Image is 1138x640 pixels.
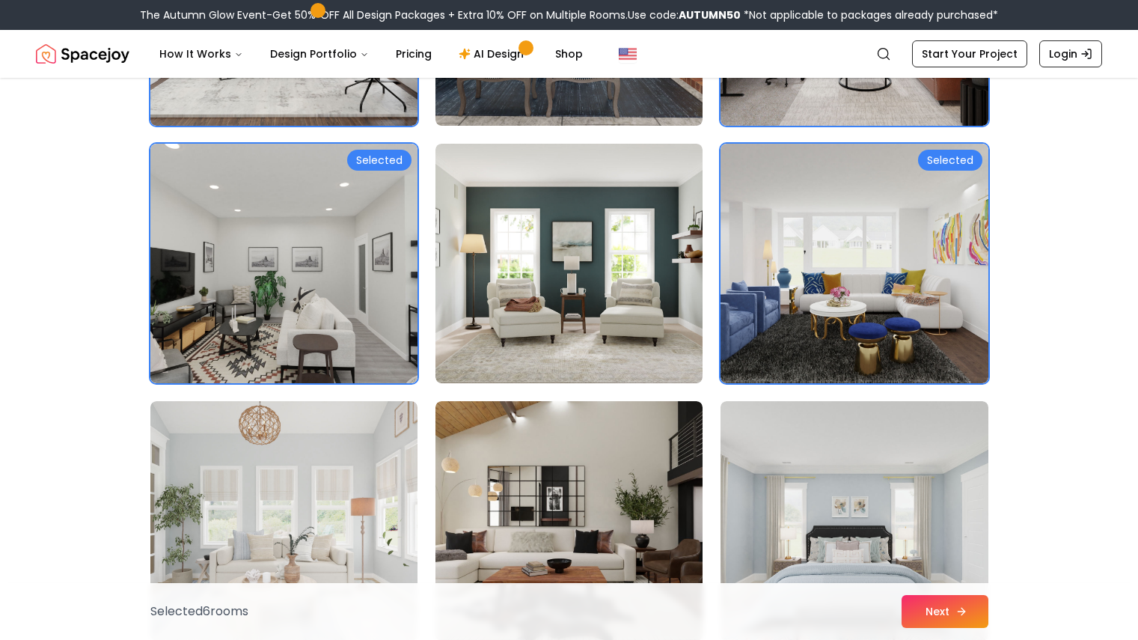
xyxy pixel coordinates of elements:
[347,150,412,171] div: Selected
[150,603,248,621] p: Selected 6 room s
[140,7,998,22] div: The Autumn Glow Event-Get 50% OFF All Design Packages + Extra 10% OFF on Multiple Rooms.
[384,39,444,69] a: Pricing
[36,39,129,69] img: Spacejoy Logo
[902,595,988,628] button: Next
[36,30,1102,78] nav: Global
[435,144,703,383] img: Room room-17
[741,7,998,22] span: *Not applicable to packages already purchased*
[679,7,741,22] b: AUTUMN50
[721,144,988,383] img: Room room-18
[147,39,595,69] nav: Main
[147,39,255,69] button: How It Works
[258,39,381,69] button: Design Portfolio
[619,45,637,63] img: United States
[447,39,540,69] a: AI Design
[628,7,741,22] span: Use code:
[543,39,595,69] a: Shop
[150,144,417,383] img: Room room-16
[912,40,1027,67] a: Start Your Project
[918,150,982,171] div: Selected
[1039,40,1102,67] a: Login
[36,39,129,69] a: Spacejoy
